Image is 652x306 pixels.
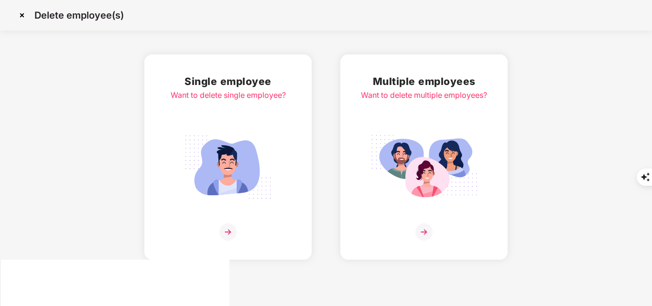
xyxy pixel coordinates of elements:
img: svg+xml;base64,PHN2ZyBpZD0iQ3Jvc3MtMzJ4MzIiIHhtbG5zPSJodHRwOi8vd3d3LnczLm9yZy8yMDAwL3N2ZyIgd2lkdG... [14,8,30,23]
p: Delete employee(s) [34,10,124,21]
img: svg+xml;base64,PHN2ZyB4bWxucz0iaHR0cDovL3d3dy53My5vcmcvMjAwMC9zdmciIGlkPSJNdWx0aXBsZV9lbXBsb3llZS... [370,130,478,204]
h2: Single employee [171,74,286,89]
img: svg+xml;base64,PHN2ZyB4bWxucz0iaHR0cDovL3d3dy53My5vcmcvMjAwMC9zdmciIGlkPSJTaW5nbGVfZW1wbG95ZWUiIH... [174,130,282,204]
div: Want to delete multiple employees? [361,89,487,101]
img: svg+xml;base64,PHN2ZyB4bWxucz0iaHR0cDovL3d3dy53My5vcmcvMjAwMC9zdmciIHdpZHRoPSIzNiIgaGVpZ2h0PSIzNi... [415,223,433,241]
h2: Multiple employees [361,74,487,89]
img: svg+xml;base64,PHN2ZyB4bWxucz0iaHR0cDovL3d3dy53My5vcmcvMjAwMC9zdmciIHdpZHRoPSIzNiIgaGVpZ2h0PSIzNi... [219,223,237,241]
div: Want to delete single employee? [171,89,286,101]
